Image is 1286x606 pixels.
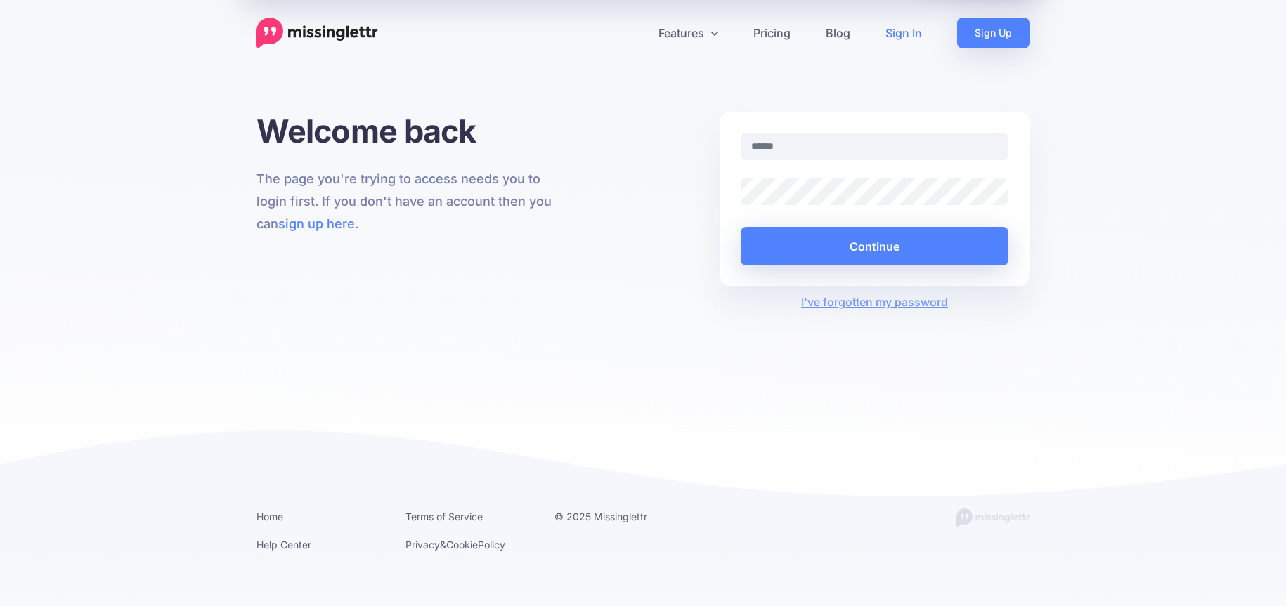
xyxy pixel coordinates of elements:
p: The page you're trying to access needs you to login first. If you don't have an account then you ... [256,168,566,235]
li: © 2025 Missinglettr [554,508,682,525]
a: Home [256,511,283,522]
li: & Policy [405,536,533,553]
a: Sign In [868,18,940,48]
a: Pricing [736,18,808,48]
a: Sign Up [957,18,1030,48]
button: Continue [741,227,1008,265]
a: Help Center [256,539,311,551]
a: Features [641,18,736,48]
a: sign up here [278,216,355,231]
a: Privacy [405,539,440,551]
a: Cookie [446,539,478,551]
a: I've forgotten my password [801,295,948,309]
a: Terms of Service [405,511,483,522]
h1: Welcome back [256,112,566,150]
a: Blog [808,18,868,48]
